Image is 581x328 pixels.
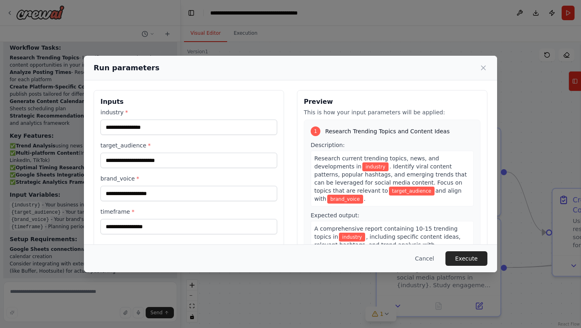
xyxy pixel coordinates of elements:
[362,162,389,171] span: Variable: industry
[389,187,435,196] span: Variable: target_audience
[100,97,277,107] h3: Inputs
[100,175,277,183] label: brand_voice
[100,141,277,149] label: target_audience
[314,163,467,194] span: . Identify viral content patterns, popular hashtags, and emerging trends that can be leveraged fo...
[314,233,460,256] span: , including specific content ideas, relevant hashtags, and trend analysis with engagement potenti...
[100,208,277,216] label: timeframe
[409,251,441,266] button: Cancel
[314,155,439,170] span: Research current trending topics, news, and developments in
[327,195,363,204] span: Variable: brand_voice
[304,97,481,107] h3: Preview
[311,212,359,219] span: Expected output:
[339,233,365,242] span: Variable: industry
[314,225,458,240] span: A comprehensive report containing 10-15 trending topics in
[94,62,159,74] h2: Run parameters
[325,127,449,135] span: Research Trending Topics and Content Ideas
[311,142,345,148] span: Description:
[364,196,366,202] span: .
[100,108,277,116] label: industry
[304,108,481,116] p: This is how your input parameters will be applied:
[445,251,487,266] button: Execute
[311,126,320,136] div: 1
